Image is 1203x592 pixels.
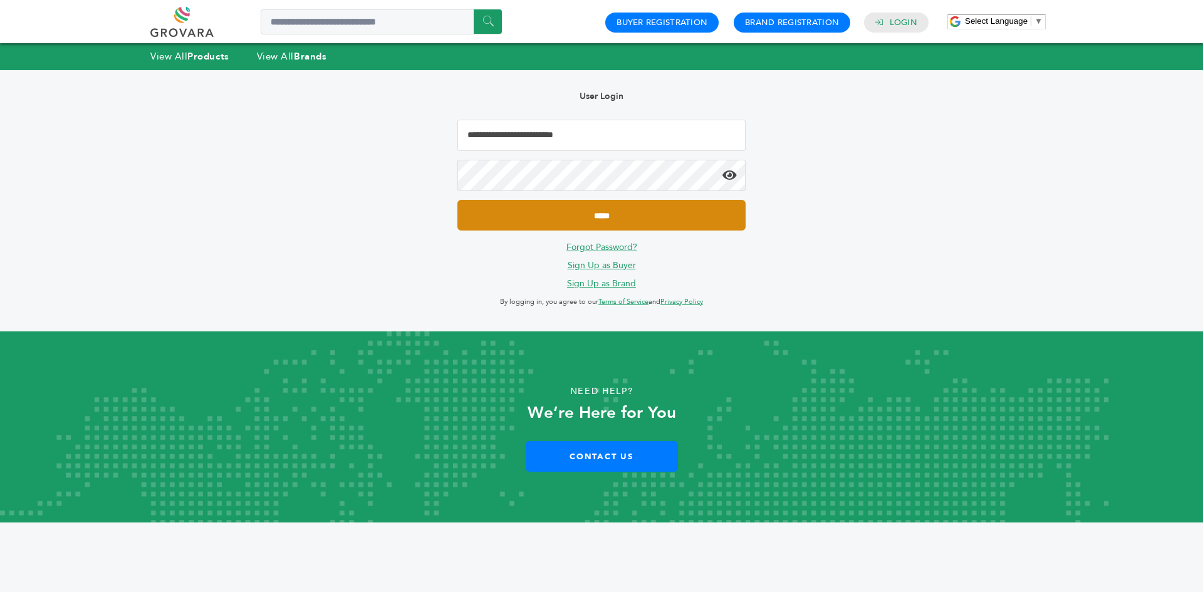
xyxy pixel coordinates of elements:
a: Buyer Registration [617,17,707,28]
input: Password [457,160,746,191]
span: ▼ [1034,16,1043,26]
a: Contact Us [526,441,678,472]
a: Brand Registration [745,17,839,28]
strong: We’re Here for You [528,402,676,424]
span: ​ [1031,16,1031,26]
strong: Brands [294,50,326,63]
input: Search a product or brand... [261,9,502,34]
a: Select Language​ [965,16,1043,26]
span: Select Language [965,16,1028,26]
a: Privacy Policy [660,297,703,306]
strong: Products [187,50,229,63]
a: View AllBrands [257,50,327,63]
a: Terms of Service [598,297,648,306]
a: Forgot Password? [566,241,637,253]
b: User Login [580,90,623,102]
p: By logging in, you agree to our and [457,294,746,309]
a: Sign Up as Buyer [568,259,636,271]
a: Login [890,17,917,28]
a: View AllProducts [150,50,229,63]
a: Sign Up as Brand [567,278,636,289]
input: Email Address [457,120,746,151]
p: Need Help? [60,382,1143,401]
